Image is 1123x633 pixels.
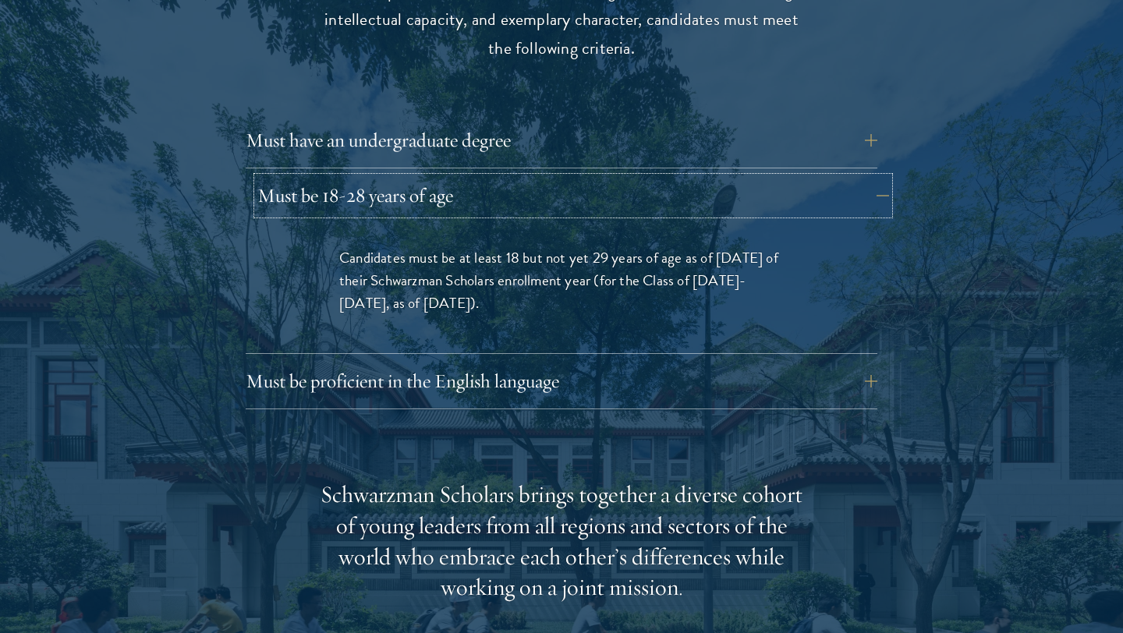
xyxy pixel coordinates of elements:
[339,246,778,314] span: Candidates must be at least 18 but not yet 29 years of age as of [DATE] of their Schwarzman Schol...
[257,177,889,214] button: Must be 18-28 years of age
[246,362,877,400] button: Must be proficient in the English language
[246,122,877,159] button: Must have an undergraduate degree
[320,479,803,604] div: Schwarzman Scholars brings together a diverse cohort of young leaders from all regions and sector...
